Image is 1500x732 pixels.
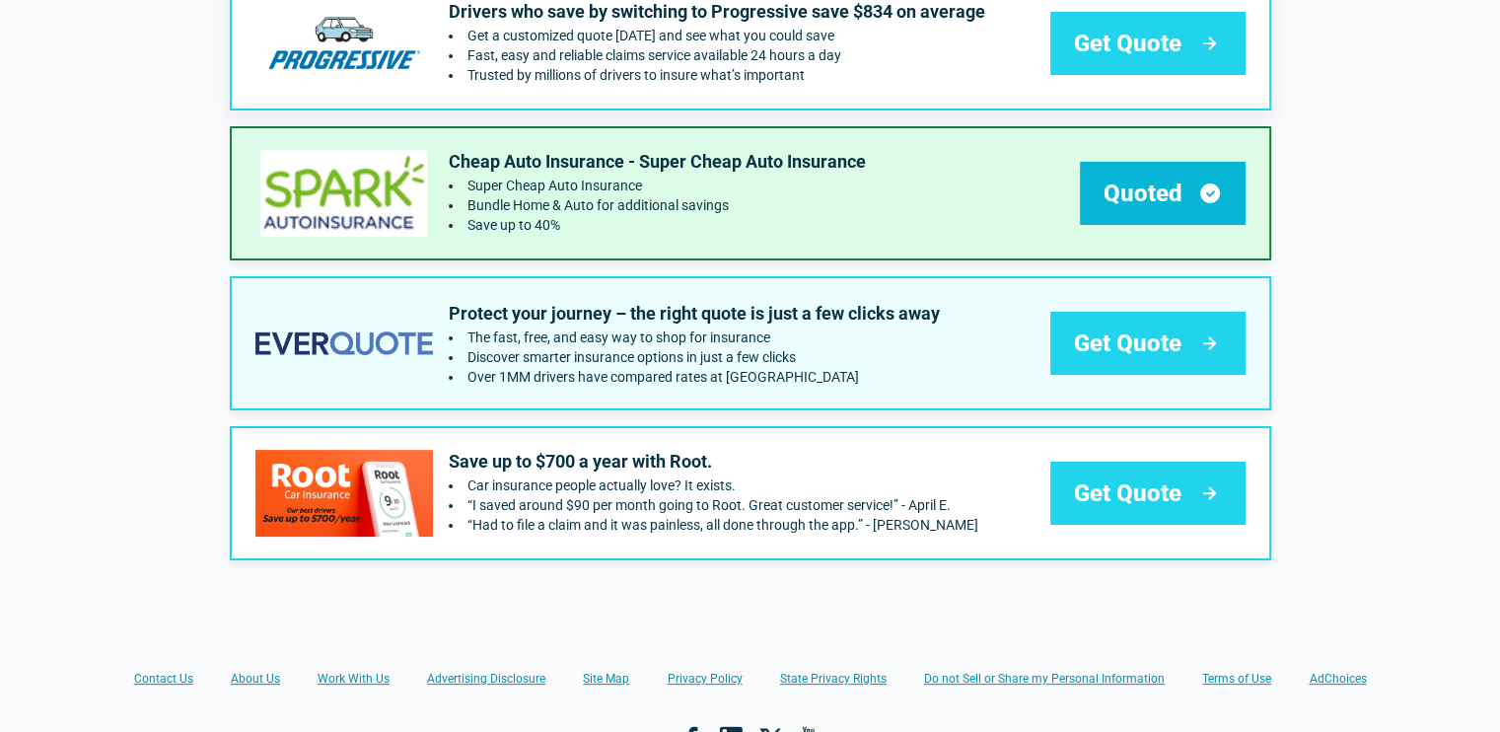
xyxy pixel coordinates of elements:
span: Get Quote [1074,328,1181,359]
span: Get Quote [1074,477,1181,509]
img: everquote's logo [255,324,433,363]
a: everquote's logoProtect your journey – the right quote is just a few clicks awayThe fast, free, a... [230,276,1271,410]
li: Trusted by millions of drivers to insure what’s important [449,67,985,83]
a: Work With Us [318,671,390,687]
li: “Had to file a claim and it was painless, all done through the app.” - Kevin T. [449,517,978,533]
a: Contact Us [134,671,193,687]
a: About Us [231,671,280,687]
a: Terms of Use [1202,671,1271,687]
li: Fast, easy and reliable claims service available 24 hours a day [449,47,985,63]
a: Site Map [583,671,629,687]
li: Get a customized quote today and see what you could save [449,28,985,43]
li: Over 1MM drivers have compared rates at EverQuote [449,369,940,385]
a: Privacy Policy [668,671,743,687]
a: AdChoices [1309,671,1366,687]
a: Advertising Disclosure [427,671,545,687]
span: Get Quote [1074,28,1181,59]
p: Protect your journey – the right quote is just a few clicks away [449,302,940,326]
li: The fast, free, and easy way to shop for insurance [449,329,940,345]
li: Car insurance people actually love? It exists. [449,477,978,493]
p: Save up to $700 a year with Root. [449,450,978,474]
li: “I saved around $90 per month going to Root. Great customer service!” - April E. [449,497,978,513]
img: root's logo [255,450,433,536]
li: Discover smarter insurance options in just a few clicks [449,349,940,365]
a: State Privacy Rights [780,671,887,687]
a: Do not Sell or Share my Personal Information [924,671,1165,687]
a: root's logoSave up to $700 a year with Root.Car insurance people actually love? It exists.“I save... [230,426,1271,560]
